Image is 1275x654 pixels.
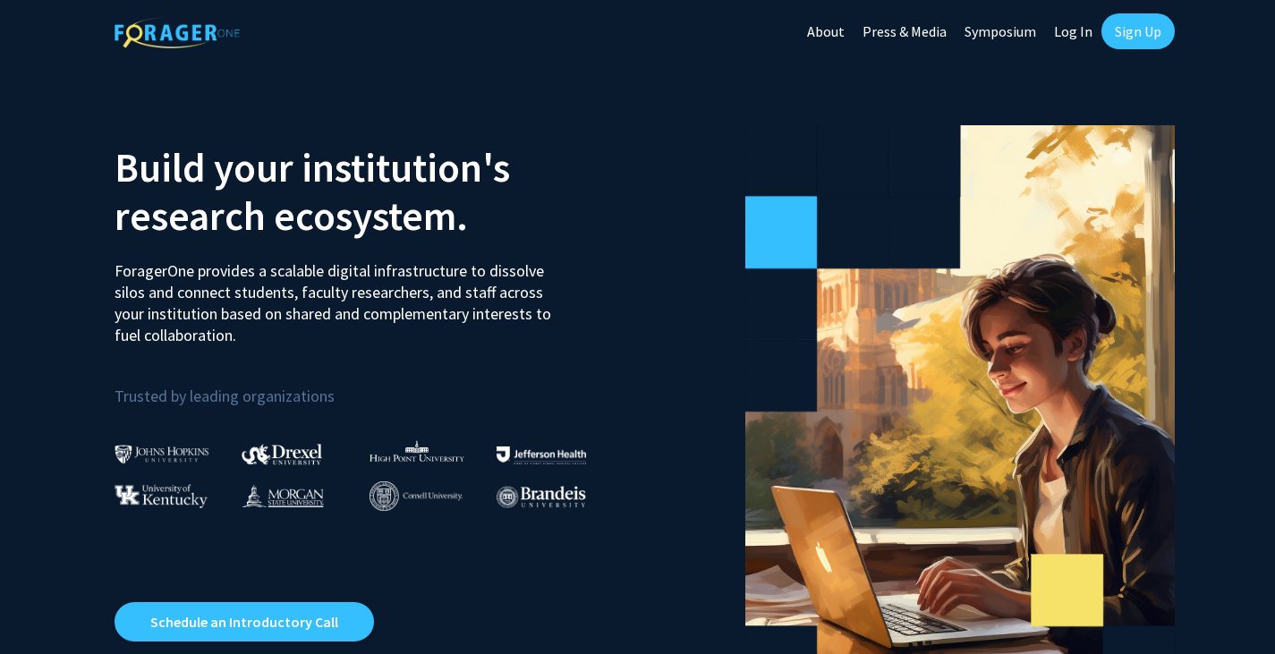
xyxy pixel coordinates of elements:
img: Johns Hopkins University [115,445,209,463]
img: University of Kentucky [115,484,208,508]
img: Brandeis University [497,486,586,508]
p: Trusted by leading organizations [115,361,625,410]
img: Thomas Jefferson University [497,446,586,463]
p: ForagerOne provides a scalable digital infrastructure to dissolve silos and connect students, fac... [115,247,564,346]
img: ForagerOne Logo [115,17,240,48]
a: Opens in a new tab [115,602,374,641]
img: Cornell University [370,481,463,511]
h2: Build your institution's research ecosystem. [115,143,625,240]
img: Drexel University [242,444,322,464]
img: High Point University [370,440,464,462]
iframe: Chat [13,573,76,641]
img: Morgan State University [242,484,324,507]
a: Sign Up [1101,13,1175,49]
